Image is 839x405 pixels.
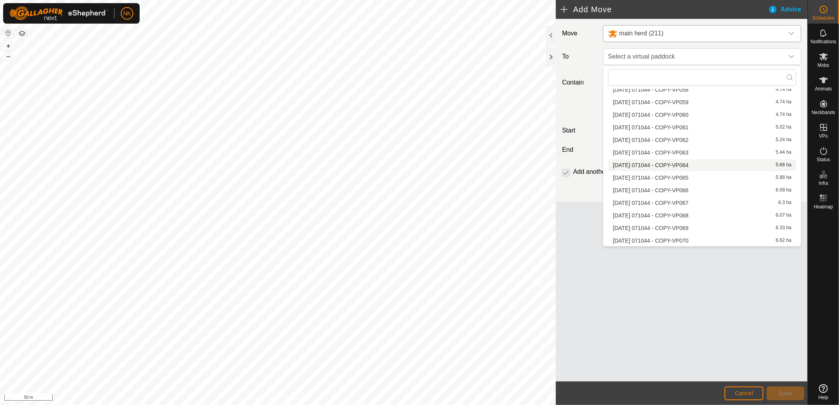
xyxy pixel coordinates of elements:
[811,110,835,115] span: Neckbands
[784,49,799,64] div: dropdown trigger
[559,126,600,135] label: Start
[559,48,600,65] label: To
[613,150,688,155] span: [DATE] 071044 - COPY-VP063
[608,222,796,234] li: 2025-08-13 071044 - COPY-VP069
[559,78,600,87] label: Contain
[815,87,832,91] span: Animals
[608,197,796,209] li: 2025-08-13 071044 - COPY-VP067
[776,137,791,143] span: 5.24 ha
[608,96,796,108] li: 2025-08-13 071044 - COPY-VP059
[608,147,796,158] li: 2025-08-13 071044 - COPY-VP063
[605,49,784,64] span: Select a virtual paddock
[613,137,688,143] span: [DATE] 071044 - COPY-VP062
[573,169,655,175] label: Add another scheduled move
[776,87,791,92] span: 4.74 ha
[559,25,600,42] label: Move
[767,387,804,400] button: Save
[286,395,309,402] a: Contact Us
[819,134,828,138] span: VPs
[613,99,688,105] span: [DATE] 071044 - COPY-VP059
[776,150,791,155] span: 5.44 ha
[768,5,808,14] div: Advice
[613,112,688,118] span: [DATE] 071044 - COPY-VP060
[776,162,791,168] span: 5.66 ha
[778,200,791,206] span: 6.3 ha
[123,9,131,18] span: NK
[808,381,839,403] a: Help
[613,200,688,206] span: [DATE] 071044 - COPY-VP067
[4,41,13,51] button: +
[561,5,768,14] h2: Add Move
[608,109,796,121] li: 2025-08-13 071044 - COPY-VP060
[613,125,688,130] span: [DATE] 071044 - COPY-VP061
[784,26,799,42] div: dropdown trigger
[613,175,688,180] span: [DATE] 071044 - COPY-VP065
[811,39,836,44] span: Notifications
[818,63,829,68] span: Mobs
[613,213,688,218] span: [DATE] 071044 - COPY-VP068
[608,84,796,96] li: 2025-08-13 071044 - COPY-VP058
[812,16,834,20] span: Schedules
[17,29,27,38] button: Map Layers
[608,235,796,247] li: 2025-08-13 071044 - COPY-VP070
[613,87,688,92] span: [DATE] 071044 - COPY-VP058
[559,145,600,155] label: End
[613,162,688,168] span: [DATE] 071044 - COPY-VP064
[613,238,688,243] span: [DATE] 071044 - COPY-VP070
[776,225,791,231] span: 6.33 ha
[776,112,791,118] span: 4.74 ha
[725,387,763,400] button: Cancel
[608,210,796,221] li: 2025-08-13 071044 - COPY-VP068
[4,52,13,61] button: –
[608,184,796,196] li: 2025-08-13 071044 - COPY-VP066
[814,204,833,209] span: Heatmap
[735,390,753,396] span: Cancel
[776,213,791,218] span: 6.07 ha
[776,188,791,193] span: 6.09 ha
[613,188,688,193] span: [DATE] 071044 - COPY-VP066
[613,225,688,231] span: [DATE] 071044 - COPY-VP069
[619,30,664,37] span: main herd (211)
[776,238,791,243] span: 6.62 ha
[608,134,796,146] li: 2025-08-13 071044 - COPY-VP062
[819,181,828,186] span: Infra
[776,125,791,130] span: 5.02 ha
[776,175,791,180] span: 5.88 ha
[608,121,796,133] li: 2025-08-13 071044 - COPY-VP061
[819,395,828,400] span: Help
[247,395,277,402] a: Privacy Policy
[605,26,784,42] span: main herd
[776,99,791,105] span: 4.74 ha
[9,6,108,20] img: Gallagher Logo
[608,172,796,184] li: 2025-08-13 071044 - COPY-VP065
[817,157,830,162] span: Status
[4,28,13,38] button: Reset Map
[779,390,792,396] span: Save
[608,159,796,171] li: 2025-08-13 071044 - COPY-VP064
